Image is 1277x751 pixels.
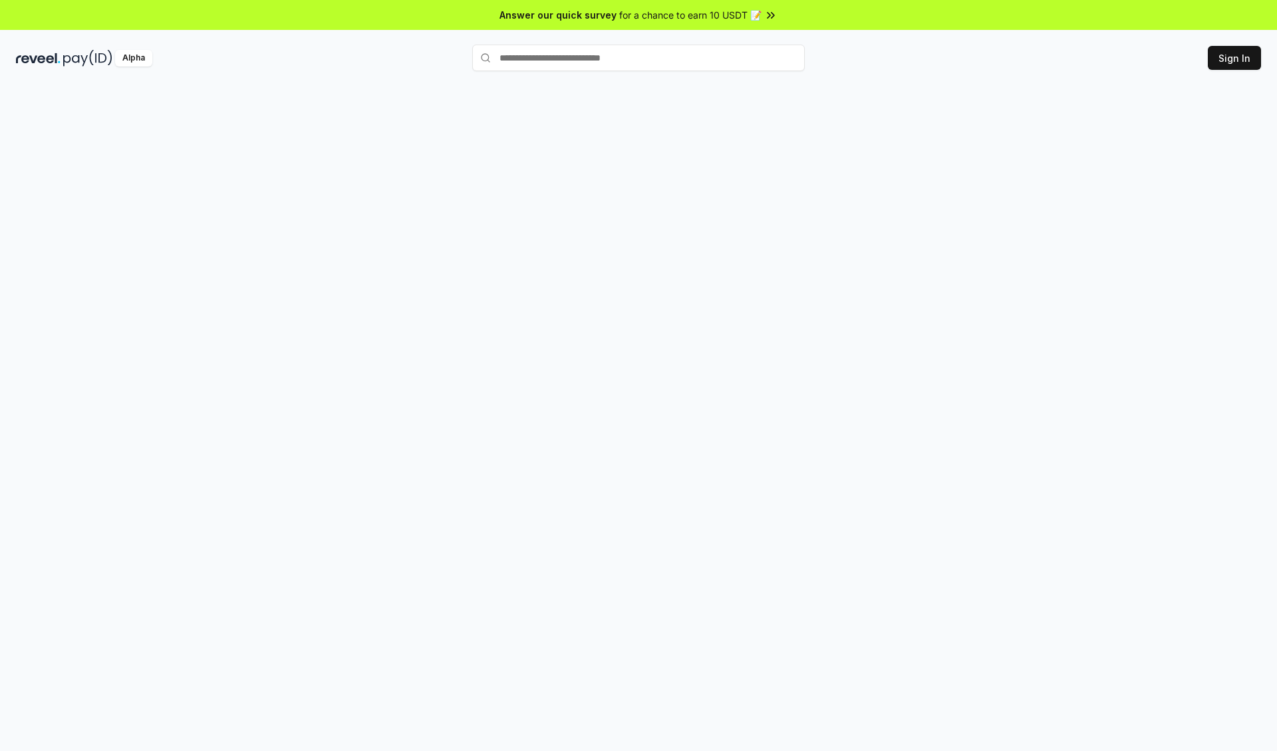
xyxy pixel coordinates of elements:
button: Sign In [1208,46,1261,70]
img: reveel_dark [16,50,61,67]
span: Answer our quick survey [499,8,617,22]
div: Alpha [115,50,152,67]
img: pay_id [63,50,112,67]
span: for a chance to earn 10 USDT 📝 [619,8,762,22]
